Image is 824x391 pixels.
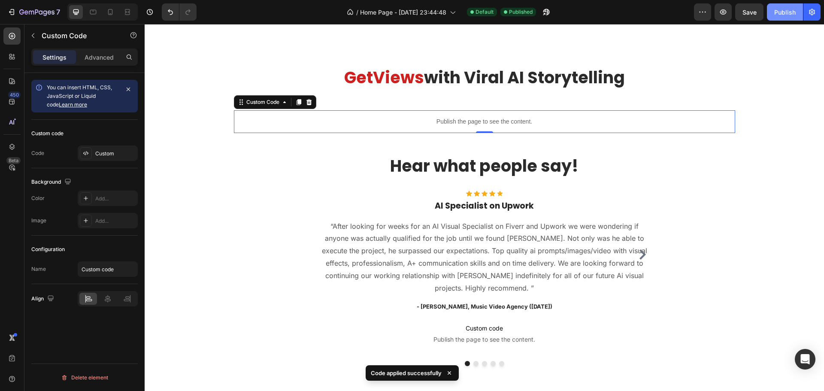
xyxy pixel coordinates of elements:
button: 7 [3,3,64,21]
div: 450 [8,91,21,98]
div: Open Intercom Messenger [795,349,815,370]
h2: Hear what people say! [175,130,505,153]
div: Image [31,217,46,224]
p: Advanced [85,53,114,62]
iframe: Design area [145,24,824,391]
div: Background [31,176,73,188]
span: Home Page - [DATE] 23:44:48 [360,8,446,17]
div: Add... [95,217,136,225]
p: - [PERSON_NAME], Music Video Agency ([DATE]) [176,279,504,287]
button: Dot [329,337,334,342]
div: Custom [95,150,136,158]
div: Configuration [31,246,65,253]
div: Code [31,149,44,157]
h3: AI Specialist on Upwork [175,176,505,188]
a: Learn more [59,101,87,108]
div: Beta [6,157,21,164]
span: Default [476,8,494,16]
div: Delete element [61,373,108,383]
button: Dot [354,337,360,342]
button: Dot [320,337,325,342]
div: Publish [774,8,796,17]
button: Dot [346,337,351,342]
span: Views [228,42,279,65]
div: Undo/Redo [162,3,197,21]
span: You can insert HTML, CSS, JavaScript or Liquid code [47,84,112,108]
div: Custom Code [100,74,136,82]
p: Settings [42,53,67,62]
div: Custom code [31,130,64,137]
p: “After looking for weeks for an AI Visual Specialist on Fiverr and Upwork we were wondering if an... [176,196,504,270]
div: Align [31,293,56,305]
button: Delete element [31,371,138,385]
span: Custom code [175,299,505,309]
p: Code applied successfully [371,369,442,377]
span: Save [742,9,757,16]
div: Add... [95,195,136,203]
p: Publish the page to see the content. [89,93,591,102]
span: Publish the page to see the content. [175,311,505,320]
p: 7 [56,7,60,17]
span: / [356,8,358,17]
p: Custom Code [42,30,115,41]
span: Published [509,8,533,16]
div: Color [31,194,45,202]
div: Name [31,265,46,273]
span: with Viral AI Storytelling [279,42,480,65]
button: Carousel Next Arrow [491,224,505,237]
button: Dot [337,337,342,342]
button: Publish [767,3,803,21]
button: Save [735,3,763,21]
